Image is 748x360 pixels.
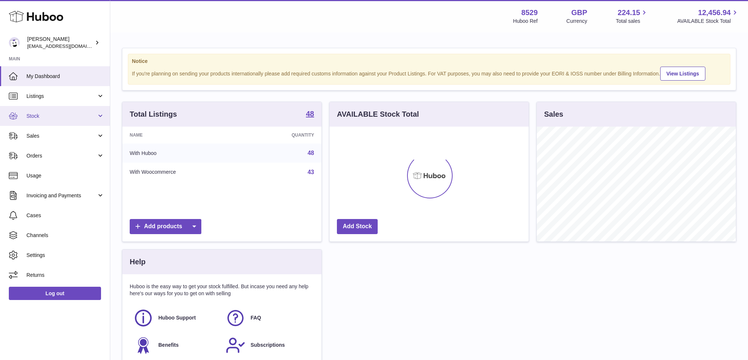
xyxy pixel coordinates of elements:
span: Listings [26,93,97,100]
a: 43 [308,169,314,175]
strong: GBP [571,8,587,18]
span: FAQ [251,314,261,321]
span: 12,456.94 [698,8,731,18]
span: Cases [26,212,104,219]
a: 48 [306,110,314,119]
span: Settings [26,252,104,259]
th: Quantity [246,127,321,144]
span: Subscriptions [251,342,285,349]
a: FAQ [226,308,310,328]
span: My Dashboard [26,73,104,80]
a: Subscriptions [226,335,310,355]
th: Name [122,127,246,144]
h3: AVAILABLE Stock Total [337,109,419,119]
span: Stock [26,113,97,120]
strong: 8529 [521,8,538,18]
a: Benefits [133,335,218,355]
div: [PERSON_NAME] [27,36,93,50]
a: 12,456.94 AVAILABLE Stock Total [677,8,739,25]
strong: Notice [132,58,726,65]
span: Total sales [616,18,648,25]
span: Sales [26,133,97,140]
a: Add products [130,219,201,234]
span: Orders [26,152,97,159]
p: Huboo is the easy way to get your stock fulfilled. But incase you need any help here's our ways f... [130,283,314,297]
a: Huboo Support [133,308,218,328]
span: Benefits [158,342,179,349]
td: With Huboo [122,144,246,163]
span: Usage [26,172,104,179]
td: With Woocommerce [122,163,246,182]
img: admin@redgrass.ch [9,37,20,48]
h3: Total Listings [130,109,177,119]
div: Currency [567,18,587,25]
span: Huboo Support [158,314,196,321]
h3: Help [130,257,145,267]
h3: Sales [544,109,563,119]
span: Invoicing and Payments [26,192,97,199]
a: Log out [9,287,101,300]
span: 224.15 [618,8,640,18]
strong: 48 [306,110,314,117]
div: If you're planning on sending your products internationally please add required customs informati... [132,66,726,81]
span: AVAILABLE Stock Total [677,18,739,25]
span: Channels [26,232,104,239]
a: View Listings [660,67,705,81]
a: 48 [308,150,314,156]
a: 224.15 Total sales [616,8,648,25]
span: Returns [26,272,104,279]
div: Huboo Ref [513,18,538,25]
a: Add Stock [337,219,378,234]
span: [EMAIL_ADDRESS][DOMAIN_NAME] [27,43,108,49]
